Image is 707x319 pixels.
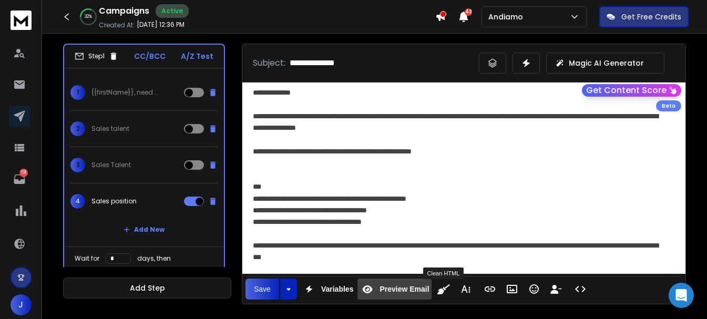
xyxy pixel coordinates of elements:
[137,20,185,29] p: [DATE] 12:36 PM
[599,6,689,27] button: Get Free Credits
[502,279,522,300] button: Insert Image (Ctrl+P)
[63,44,225,271] li: Step1CC/BCCA/Z Test1{{firstName}}, need a quick favor2Sales talent3Sales Talent4Sales positionAdd...
[569,58,644,68] p: Magic AI Generator
[115,219,173,240] button: Add New
[99,5,149,17] h1: Campaigns
[9,169,30,190] a: 101
[245,279,279,300] button: Save
[99,21,135,29] p: Created At:
[75,52,118,61] div: Step 1
[656,100,681,111] div: Beta
[465,8,472,16] span: 42
[63,277,231,299] button: Add Step
[70,85,85,100] span: 1
[319,285,356,294] span: Variables
[546,279,566,300] button: Insert Unsubscribe Link
[91,125,129,133] p: Sales talent
[70,194,85,209] span: 4
[299,279,356,300] button: Variables
[11,11,32,30] img: logo
[377,285,431,294] span: Preview Email
[91,88,159,97] p: {{firstName}}, need a quick favor
[582,84,681,97] button: Get Content Score
[137,254,171,263] p: days, then
[19,169,28,177] p: 101
[70,158,85,172] span: 3
[570,279,590,300] button: Code View
[181,51,213,61] p: A/Z Test
[11,294,32,315] button: J
[357,279,431,300] button: Preview Email
[253,57,285,69] p: Subject:
[480,279,500,300] button: Insert Link (Ctrl+K)
[546,53,664,74] button: Magic AI Generator
[524,279,544,300] button: Emoticons
[134,51,166,61] p: CC/BCC
[669,283,694,308] div: Open Intercom Messenger
[488,12,527,22] p: Andiamo
[91,161,131,169] p: Sales Talent
[75,254,99,263] p: Wait for
[621,12,681,22] p: Get Free Credits
[91,197,137,205] p: Sales position
[156,4,189,18] div: Active
[70,121,85,136] span: 2
[85,14,92,20] p: 32 %
[423,267,464,279] div: Clean HTML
